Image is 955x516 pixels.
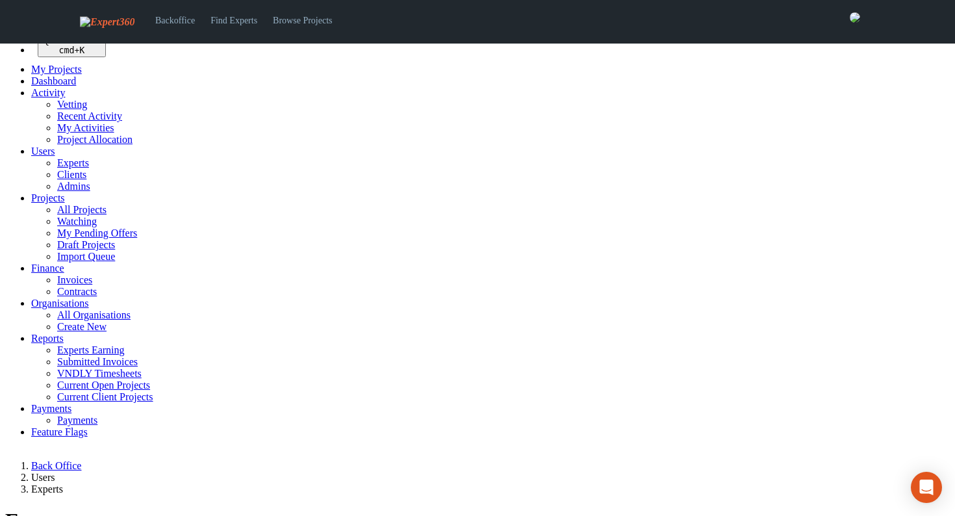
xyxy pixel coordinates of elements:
[57,122,114,133] a: My Activities
[31,484,950,495] li: Experts
[57,391,153,402] a: Current Client Projects
[31,146,55,157] a: Users
[38,34,106,57] button: Quick search... cmd+K
[31,472,950,484] li: Users
[31,87,65,98] a: Activity
[57,309,131,320] a: All Organisations
[79,45,84,55] kbd: K
[850,12,860,23] img: 0421c9a1-ac87-4857-a63f-b59ed7722763-normal.jpeg
[57,204,107,215] a: All Projects
[57,181,90,192] a: Admins
[57,356,138,367] a: Submitted Invoices
[31,403,71,414] a: Payments
[43,45,101,55] div: +
[57,251,115,262] a: Import Queue
[57,169,86,180] a: Clients
[57,110,122,122] a: Recent Activity
[57,321,107,332] a: Create New
[80,16,134,28] img: Expert360
[31,298,89,309] a: Organisations
[57,157,89,168] a: Experts
[57,286,97,297] a: Contracts
[57,344,125,355] a: Experts Earning
[57,99,87,110] a: Vetting
[31,426,88,437] a: Feature Flags
[58,45,74,55] kbd: cmd
[31,192,65,203] a: Projects
[57,368,142,379] a: VNDLY Timesheets
[31,460,81,471] a: Back Office
[31,64,82,75] a: My Projects
[57,216,97,227] a: Watching
[57,134,133,145] a: Project Allocation
[57,227,137,239] a: My Pending Offers
[911,472,942,503] div: Open Intercom Messenger
[57,239,115,250] a: Draft Projects
[31,263,64,274] a: Finance
[57,380,150,391] a: Current Open Projects
[31,333,64,344] a: Reports
[31,75,76,86] a: Dashboard
[57,415,97,426] a: Payments
[57,274,92,285] a: Invoices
